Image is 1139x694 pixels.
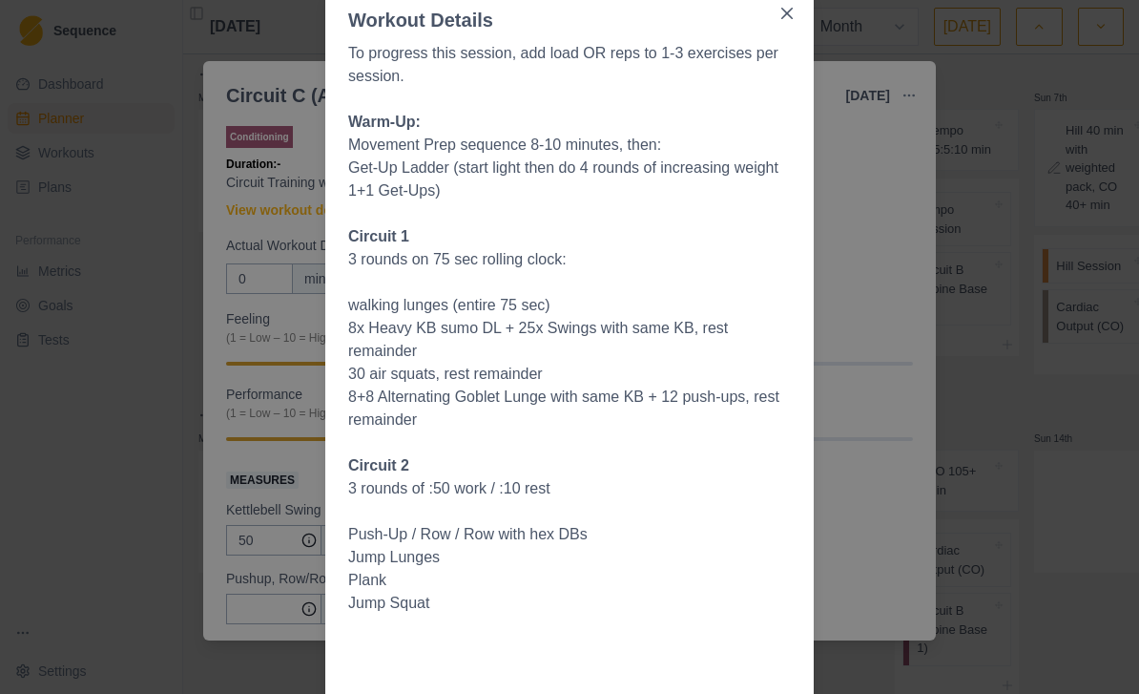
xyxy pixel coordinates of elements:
[348,114,421,130] strong: Warm-Up:
[348,294,791,317] li: walking lunges (entire 75 sec)
[348,317,791,363] li: 8x Heavy KB sumo DL + 25x Swings with same KB, rest remainder
[348,477,791,500] p: 3 rounds of :50 work / :10 rest
[348,248,791,271] p: 3 rounds on 75 sec rolling clock:
[348,134,791,157] p: Movement Prep sequence 8-10 minutes, then:
[348,457,409,473] strong: Circuit 2
[348,228,409,244] strong: Circuit 1
[348,523,791,546] li: Push-Up / Row / Row with hex DBs
[348,386,791,431] li: 8+8 Alternating Goblet Lunge with same KB + 12 push-ups, rest remainder
[348,363,791,386] li: 30 air squats, rest remainder
[348,592,791,615] li: Jump Squat
[348,157,791,202] p: Get-Up Ladder (start light then do 4 rounds of increasing weight 1+1 Get-Ups)
[348,569,791,592] li: Plank
[348,42,791,88] p: To progress this session, add load OR reps to 1-3 exercises per session.
[348,546,791,569] li: Jump Lunges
